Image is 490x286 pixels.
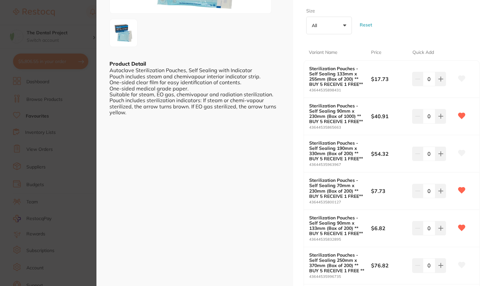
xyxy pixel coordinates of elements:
[371,150,408,157] b: $54.32
[109,60,146,67] b: Product Detail
[309,49,338,56] p: Variant Name
[309,103,365,124] b: Sterilization Pouches - Self Sealing 90mm x 230mm (Box of 1000) ** BUY 5 RECEIVE 1 FREE**
[371,75,408,83] b: $17.73
[309,140,365,161] b: Sterilization Pouches - Self Sealing 190mm x 330mm (Box of 200) ** BUY 5 RECEIVE 1 FREE**
[306,8,350,14] label: Size
[312,23,320,28] p: All
[306,17,352,34] button: All
[371,113,408,120] b: $40.91
[371,225,408,232] b: $6.82
[109,67,280,115] div: Autoclave Sterilization Pouches, Self Sealing with Indicator Pouch includes steam and chemivapour...
[309,200,371,204] small: 43644535800127
[112,21,135,45] img: cA
[358,13,374,37] button: Reset
[309,237,371,242] small: 43644535832895
[371,187,408,195] b: $7.73
[309,66,365,87] b: Sterilization Pouches - Self Sealing 133mm x 255mm (Box of 200) ** BUY 5 RECEIVE 1 FREE**
[309,125,371,130] small: 43644535865663
[412,49,434,56] p: Quick Add
[309,163,371,167] small: 43644535963967
[371,262,408,269] b: $76.82
[309,178,365,199] b: Sterilization Pouches - Self Sealing 70mm x 230mm (Box of 200) ** BUY 5 RECEIVE 1 FREE**
[371,49,382,56] p: Price
[309,252,365,273] b: Sterilization Pouches - Self Sealing 250mm x 370mm (Box of 200) ** BUY 5 RECEIVE 1 FREE **
[309,275,371,279] small: 43644535996735
[309,88,371,92] small: 43644535898431
[309,215,365,236] b: Sterilization Pouches - Self Sealing 90mm x 133mm (Box of 200) ** BUY 5 RECEIVE 1 FREE**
